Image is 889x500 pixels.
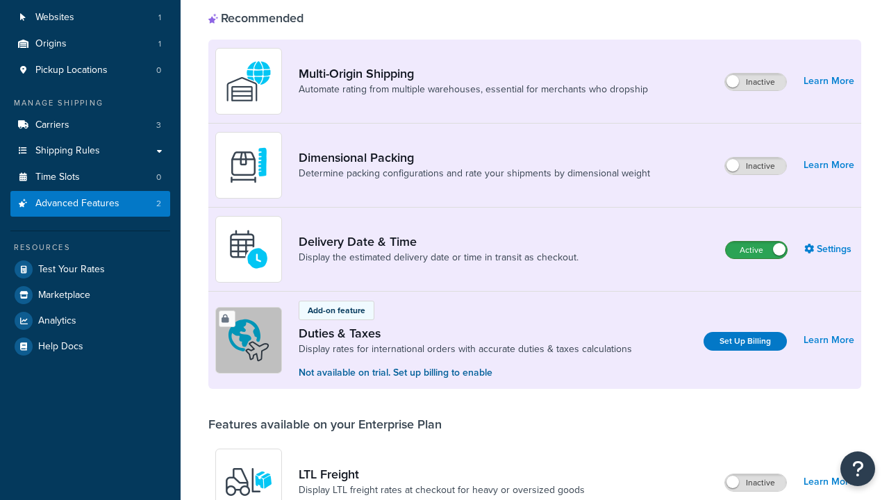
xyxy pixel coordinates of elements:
[726,242,787,258] label: Active
[10,283,170,308] a: Marketplace
[299,467,585,482] a: LTL Freight
[704,332,787,351] a: Set Up Billing
[804,472,854,492] a: Learn More
[804,240,854,259] a: Settings
[10,97,170,109] div: Manage Shipping
[38,341,83,353] span: Help Docs
[35,65,108,76] span: Pickup Locations
[224,225,273,274] img: gfkeb5ejjkALwAAAABJRU5ErkJggg==
[725,74,786,90] label: Inactive
[299,66,648,81] a: Multi-Origin Shipping
[35,12,74,24] span: Websites
[38,264,105,276] span: Test Your Rates
[38,290,90,301] span: Marketplace
[10,191,170,217] a: Advanced Features2
[10,112,170,138] li: Carriers
[38,315,76,327] span: Analytics
[10,165,170,190] a: Time Slots0
[10,58,170,83] li: Pickup Locations
[35,38,67,50] span: Origins
[299,483,585,497] a: Display LTL freight rates at checkout for heavy or oversized goods
[299,365,632,381] p: Not available on trial. Set up billing to enable
[308,304,365,317] p: Add-on feature
[725,158,786,174] label: Inactive
[10,191,170,217] li: Advanced Features
[804,72,854,91] a: Learn More
[299,342,632,356] a: Display rates for international orders with accurate duties & taxes calculations
[299,251,579,265] a: Display the estimated delivery date or time in transit as checkout.
[10,58,170,83] a: Pickup Locations0
[35,119,69,131] span: Carriers
[156,65,161,76] span: 0
[156,172,161,183] span: 0
[804,331,854,350] a: Learn More
[158,38,161,50] span: 1
[10,257,170,282] a: Test Your Rates
[10,242,170,253] div: Resources
[35,172,80,183] span: Time Slots
[10,165,170,190] li: Time Slots
[840,451,875,486] button: Open Resource Center
[10,308,170,333] a: Analytics
[10,334,170,359] a: Help Docs
[10,31,170,57] a: Origins1
[208,417,442,432] div: Features available on your Enterprise Plan
[35,145,100,157] span: Shipping Rules
[35,198,119,210] span: Advanced Features
[299,234,579,249] a: Delivery Date & Time
[10,112,170,138] a: Carriers3
[10,5,170,31] a: Websites1
[158,12,161,24] span: 1
[156,198,161,210] span: 2
[299,150,650,165] a: Dimensional Packing
[725,474,786,491] label: Inactive
[224,141,273,190] img: DTVBYsAAAAAASUVORK5CYII=
[10,31,170,57] li: Origins
[156,119,161,131] span: 3
[299,326,632,341] a: Duties & Taxes
[10,138,170,164] a: Shipping Rules
[299,83,648,97] a: Automate rating from multiple warehouses, essential for merchants who dropship
[208,10,304,26] div: Recommended
[224,57,273,106] img: WatD5o0RtDAAAAAElFTkSuQmCC
[10,5,170,31] li: Websites
[299,167,650,181] a: Determine packing configurations and rate your shipments by dimensional weight
[804,156,854,175] a: Learn More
